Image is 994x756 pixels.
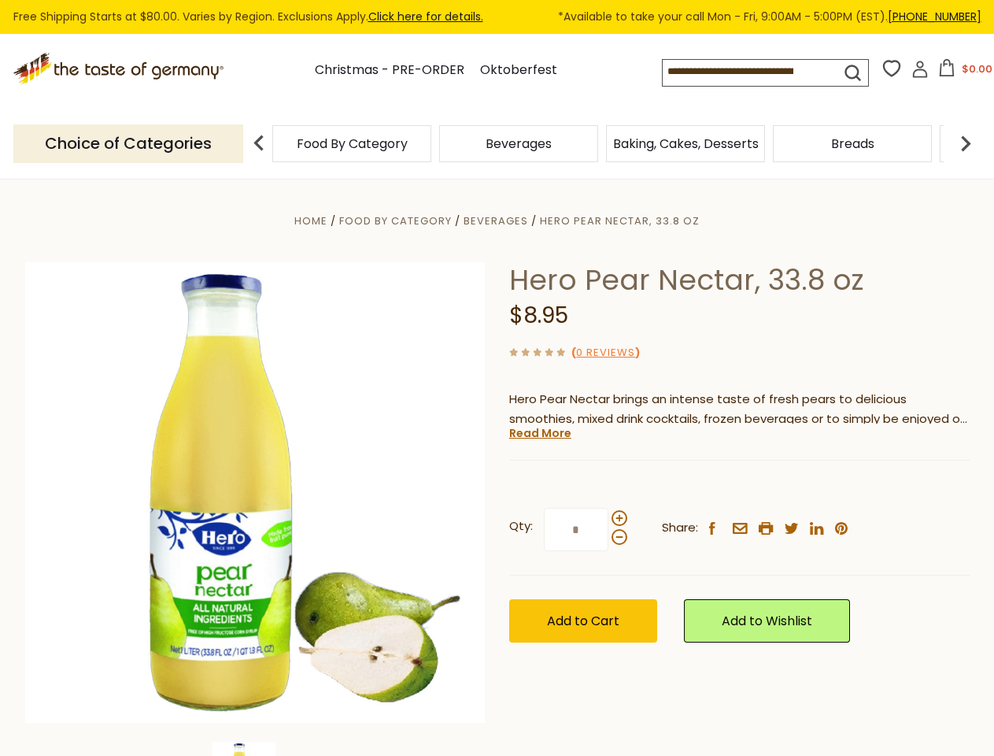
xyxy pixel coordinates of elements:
[888,9,981,24] a: [PHONE_NUMBER]
[480,60,557,81] a: Oktoberfest
[547,612,619,630] span: Add to Cart
[540,213,700,228] a: Hero Pear Nectar, 33.8 oz
[544,508,608,551] input: Qty:
[339,213,452,228] a: Food By Category
[576,345,635,361] a: 0 Reviews
[297,138,408,150] a: Food By Category
[831,138,874,150] a: Breads
[662,518,698,538] span: Share:
[243,128,275,159] img: previous arrow
[13,8,981,26] div: Free Shipping Starts at $80.00. Varies by Region. Exclusions Apply.
[509,262,970,298] h1: Hero Pear Nectar, 33.8 oz
[509,425,571,441] a: Read More
[558,8,981,26] span: *Available to take your call Mon - Fri, 9:00AM - 5:00PM (EST).
[509,300,568,331] span: $8.95
[315,60,464,81] a: Christmas - PRE-ORDER
[25,262,486,723] img: Hero Pear Nectar, 33.8 oz
[486,138,552,150] a: Beverages
[571,345,640,360] span: ( )
[509,517,533,536] strong: Qty:
[950,128,981,159] img: next arrow
[684,599,850,643] a: Add to Wishlist
[464,213,528,228] a: Beverages
[613,138,759,150] a: Baking, Cakes, Desserts
[509,599,657,643] button: Add to Cart
[962,61,992,76] span: $0.00
[368,9,483,24] a: Click here for details.
[13,124,243,163] p: Choice of Categories
[294,213,327,228] a: Home
[509,390,970,429] p: Hero Pear Nectar brings an intense taste of fresh pears to delicious smoothies, mixed drink cockt...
